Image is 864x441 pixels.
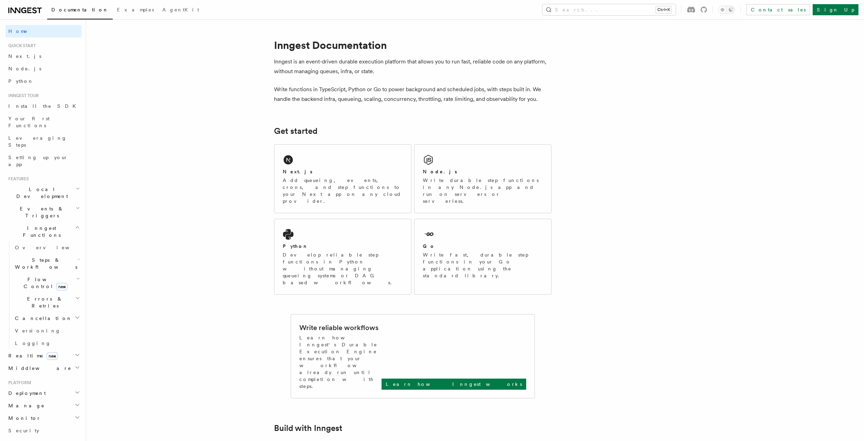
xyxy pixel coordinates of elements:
[6,352,58,359] span: Realtime
[6,25,82,37] a: Home
[117,7,154,12] span: Examples
[283,243,308,250] h2: Python
[6,349,82,362] button: Realtimenew
[15,245,86,250] span: Overview
[6,176,29,182] span: Features
[8,78,34,84] span: Python
[6,202,82,222] button: Events & Triggers
[12,257,77,270] span: Steps & Workflows
[6,93,39,98] span: Inngest tour
[382,379,526,390] a: Learn how Inngest works
[6,186,76,200] span: Local Development
[6,402,45,409] span: Manage
[12,337,82,349] a: Logging
[274,39,551,51] h1: Inngest Documentation
[6,62,82,75] a: Node.js
[6,424,82,437] a: Security
[6,241,82,349] div: Inngest Functions
[6,390,46,397] span: Deployment
[299,334,382,390] p: Learn how Inngest's Durable Execution Engine ensures that your workflow already run until complet...
[12,276,76,290] span: Flow Control
[12,273,82,293] button: Flow Controlnew
[8,428,39,433] span: Security
[423,243,435,250] h2: Go
[423,177,543,205] p: Write durable step functions in any Node.js app and run on servers or serverless.
[274,144,411,213] a: Next.jsAdd queueing, events, crons, and step functions to your Next app on any cloud provider.
[8,155,68,167] span: Setting up your app
[12,315,72,322] span: Cancellation
[283,168,313,175] h2: Next.js
[414,219,551,295] a: GoWrite fast, durable step functions in your Go application using the standard library.
[6,365,71,372] span: Middleware
[746,4,810,15] a: Contact sales
[158,2,203,19] a: AgentKit
[8,66,41,71] span: Node.js
[423,251,543,279] p: Write fast, durable step functions in your Go application using the standard library.
[51,7,109,12] span: Documentation
[813,4,858,15] a: Sign Up
[12,325,82,337] a: Versioning
[47,2,113,19] a: Documentation
[56,283,68,291] span: new
[542,4,676,15] button: Search...Ctrl+K
[12,312,82,325] button: Cancellation
[8,135,67,148] span: Leveraging Steps
[15,340,51,346] span: Logging
[6,399,82,412] button: Manage
[6,151,82,171] a: Setting up your app
[8,116,50,128] span: Your first Functions
[12,293,82,312] button: Errors & Retries
[162,7,199,12] span: AgentKit
[6,225,75,239] span: Inngest Functions
[274,126,317,136] a: Get started
[423,168,457,175] h2: Node.js
[6,415,41,422] span: Monitor
[6,43,36,49] span: Quick start
[274,219,411,295] a: PythonDevelop reliable step functions in Python without managing queueing systems or DAG based wo...
[6,75,82,87] a: Python
[6,132,82,151] a: Leveraging Steps
[299,323,378,332] h2: Write reliable workflows
[283,177,403,205] p: Add queueing, events, crons, and step functions to your Next app on any cloud provider.
[656,6,671,13] kbd: Ctrl+K
[6,222,82,241] button: Inngest Functions
[12,254,82,273] button: Steps & Workflows
[6,100,82,112] a: Install the SDK
[8,28,28,35] span: Home
[46,352,58,360] span: new
[283,251,403,286] p: Develop reliable step functions in Python without managing queueing systems or DAG based workflows.
[6,412,82,424] button: Monitor
[113,2,158,19] a: Examples
[274,85,551,104] p: Write functions in TypeScript, Python or Go to power background and scheduled jobs, with steps bu...
[6,183,82,202] button: Local Development
[718,6,735,14] button: Toggle dark mode
[386,381,522,388] p: Learn how Inngest works
[6,50,82,62] a: Next.js
[6,112,82,132] a: Your first Functions
[6,387,82,399] button: Deployment
[8,103,80,109] span: Install the SDK
[6,205,76,219] span: Events & Triggers
[6,380,31,386] span: Platform
[15,328,61,334] span: Versioning
[274,57,551,76] p: Inngest is an event-driven durable execution platform that allows you to run fast, reliable code ...
[12,241,82,254] a: Overview
[414,144,551,213] a: Node.jsWrite durable step functions in any Node.js app and run on servers or serverless.
[12,295,75,309] span: Errors & Retries
[6,362,82,374] button: Middleware
[274,423,342,433] a: Build with Inngest
[8,53,41,59] span: Next.js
